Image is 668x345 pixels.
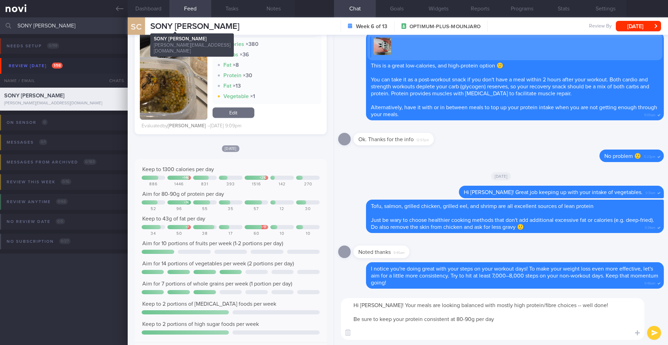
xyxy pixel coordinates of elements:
[150,22,239,31] span: SONY [PERSON_NAME]
[245,231,268,236] div: 60
[356,23,387,30] strong: Week 6 of 13
[167,231,191,236] div: 50
[270,182,294,187] div: 142
[223,83,231,89] strong: Fat
[604,153,641,159] span: No problem 🙂
[5,177,73,187] div: Review this week
[61,179,71,185] span: 0 / 16
[296,207,320,212] div: 30
[223,41,244,47] strong: Calories
[246,41,259,47] strong: × 380
[371,77,649,96] span: You can take it as a post-workout snack if you don't have a meal within 2 hours after your workou...
[464,190,643,195] span: Hi [PERSON_NAME]! Great job keeping up with your intake of vegetables.
[219,182,242,187] div: 393
[371,266,658,286] span: I notice you're doing great with your steps on your workout days! To make your weight loss even m...
[270,231,294,236] div: 10
[193,182,217,187] div: 831
[59,238,71,244] span: 0 / 27
[5,217,67,226] div: No review date
[167,207,191,212] div: 96
[7,61,64,71] div: Review [DATE]
[250,94,255,99] strong: × 1
[261,225,267,229] div: + 17
[142,301,276,307] span: Keep to 2 portions of [MEDICAL_DATA] foods per week
[42,119,48,125] span: 0
[616,21,661,31] button: [DATE]
[142,281,292,287] span: Aim for 7 portions of whole grains per week (1 portion per day)
[358,137,414,142] span: Ok. Thanks for the info
[193,231,217,236] div: 38
[222,145,239,152] span: [DATE]
[5,118,49,127] div: On sensor
[371,217,654,230] span: Just be wary to choose healthier cooking methods that don't add additional excessive fat or calor...
[223,73,241,78] strong: Protein
[142,321,259,327] span: Keep to 2 portions of high sugar foods per week
[185,225,189,229] div: + 7
[4,93,64,98] span: SONY [PERSON_NAME]
[142,182,165,187] div: 886
[52,63,63,69] span: 1 / 98
[184,201,189,204] div: + 16
[142,261,294,266] span: Aim for 14 portions of vegetables per week (2 portions per day)
[240,52,249,57] strong: × 36
[260,176,267,180] div: + 216
[142,231,165,236] div: 34
[5,158,98,167] div: Messages from Archived
[142,167,214,172] span: Keep to 1300 calories per day
[39,139,47,145] span: 0 / 1
[296,231,320,236] div: 10
[245,207,268,212] div: 57
[245,182,268,187] div: 1516
[142,241,283,246] span: Aim for 10 portions of fruits per week (1-2 portions per day)
[645,224,655,230] span: 9:34am
[100,74,128,88] div: Chats
[5,197,70,207] div: Review anytime
[123,13,149,40] div: SC
[296,182,320,187] div: 270
[47,43,59,49] span: 0 / 119
[374,38,391,55] img: Replying to photo by
[5,41,61,51] div: Needs setup
[4,101,124,106] div: [PERSON_NAME][EMAIL_ADDRESS][DOMAIN_NAME]
[393,249,405,255] span: 9:45am
[213,107,254,118] a: Edit
[491,172,511,180] span: [DATE]
[223,62,231,68] strong: Fat
[5,138,49,147] div: Messages
[168,123,206,128] strong: [PERSON_NAME]
[358,249,391,255] span: Noted thanks
[371,203,594,209] span: Tofu, salmon, grilled chicken, grilled eel, and shrimp are all excellent sources of lean protein
[193,207,217,212] div: 55
[589,23,612,30] span: Review By
[233,83,241,89] strong: × 13
[243,73,252,78] strong: × 30
[5,237,72,246] div: No subscription
[644,279,655,286] span: 9:48am
[644,111,655,118] span: 11:05am
[416,136,429,143] span: 12:57pm
[142,207,165,212] div: 52
[270,207,294,212] div: 12
[371,105,657,117] span: Alternatively, have it with or in between meals to top up your protein intake when you are not ge...
[645,189,655,195] span: 9:31am
[56,199,68,204] span: 0 / 66
[409,23,480,30] span: OPTIMUM-PLUS-MOUNJARO
[644,153,655,159] span: 5:23pm
[142,123,241,129] div: Evaluated by – [DATE] 9:09pm
[56,218,65,224] span: 0 / 5
[140,7,207,120] img: roasted chicken soup with mushroom, riced veggies, brown rice, nori (roasted seaweed)
[233,62,239,68] strong: × 8
[219,207,242,212] div: 35
[371,63,503,69] span: This is a great low-calories, and high-protein option 🙂
[142,216,205,222] span: Keep to 43g of fat per day
[223,94,249,99] strong: Vegetable
[223,52,238,57] strong: Carbs
[167,182,191,187] div: 1446
[182,176,189,180] div: + 146
[83,159,96,165] span: 0 / 183
[219,231,242,236] div: 17
[142,191,224,197] span: Aim for 80-90g of protein per day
